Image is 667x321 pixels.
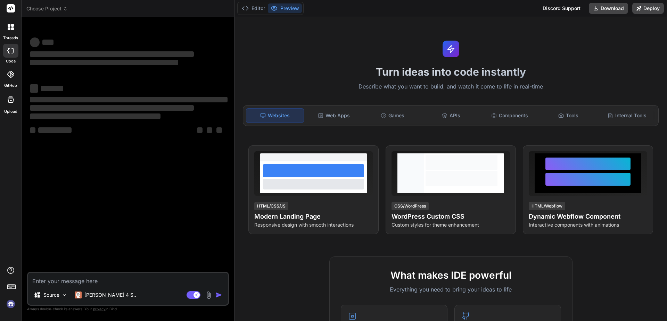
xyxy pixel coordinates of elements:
[215,292,222,298] img: icon
[41,86,63,91] span: ‌
[529,202,565,210] div: HTML/Webflow
[538,3,585,14] div: Discord Support
[239,82,663,91] p: Describe what you want to build, and watch it come to life in real-time
[392,212,510,221] h4: WordPress Custom CSS
[61,292,67,298] img: Pick Models
[4,83,17,88] label: GitHub
[392,202,429,210] div: CSS/WordPress
[422,108,480,123] div: APIs
[84,292,136,298] p: [PERSON_NAME] 4 S..
[305,108,363,123] div: Web Apps
[43,292,59,298] p: Source
[254,202,288,210] div: HTML/CSS/JS
[3,35,18,41] label: threads
[246,108,304,123] div: Websites
[529,212,647,221] h4: Dynamic Webflow Component
[30,113,160,119] span: ‌
[341,268,561,282] h2: What makes IDE powerful
[392,221,510,228] p: Custom styles for theme enhancement
[30,51,194,57] span: ‌
[481,108,538,123] div: Components
[239,66,663,78] h1: Turn ideas into code instantly
[589,3,628,14] button: Download
[239,3,268,13] button: Editor
[26,5,68,12] span: Choose Project
[216,127,222,133] span: ‌
[254,221,373,228] p: Responsive design with smooth interactions
[364,108,421,123] div: Games
[6,58,16,64] label: code
[632,3,664,14] button: Deploy
[4,109,17,115] label: Upload
[75,292,82,298] img: Claude 4 Sonnet
[27,306,229,312] p: Always double-check its answers. Your in Bind
[5,298,17,310] img: signin
[207,127,212,133] span: ‌
[93,307,106,311] span: privacy
[38,127,72,133] span: ‌
[254,212,373,221] h4: Modern Landing Page
[598,108,656,123] div: Internal Tools
[30,105,194,111] span: ‌
[268,3,302,13] button: Preview
[30,127,35,133] span: ‌
[30,60,178,65] span: ‌
[540,108,597,123] div: Tools
[30,97,228,102] span: ‌
[197,127,203,133] span: ‌
[30,84,38,93] span: ‌
[30,37,40,47] span: ‌
[341,285,561,294] p: Everything you need to bring your ideas to life
[205,291,213,299] img: attachment
[529,221,647,228] p: Interactive components with animations
[42,40,53,45] span: ‌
